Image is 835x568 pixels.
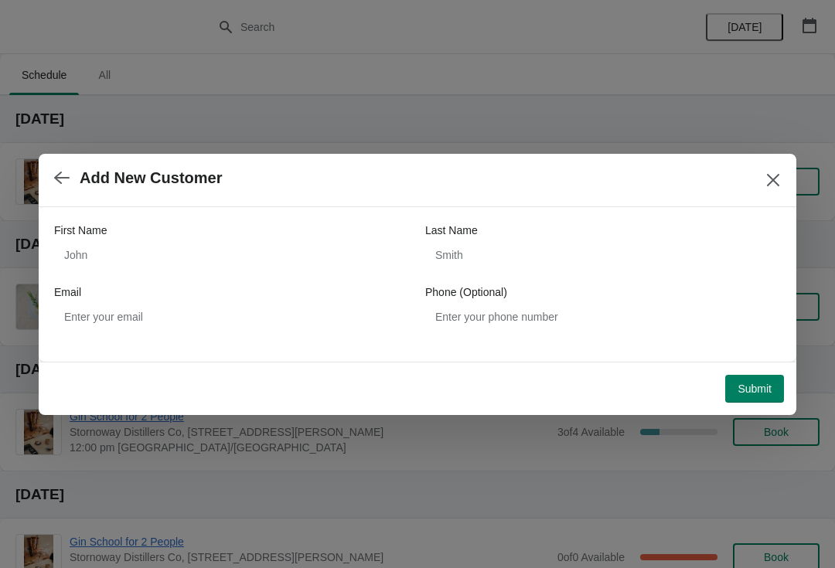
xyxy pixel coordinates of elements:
label: Last Name [425,223,478,238]
span: Submit [738,383,772,395]
label: Phone (Optional) [425,284,507,300]
label: Email [54,284,81,300]
input: Enter your phone number [425,303,781,331]
input: John [54,241,410,269]
input: Smith [425,241,781,269]
label: First Name [54,223,107,238]
button: Close [759,166,787,194]
input: Enter your email [54,303,410,331]
h2: Add New Customer [80,169,222,187]
button: Submit [725,375,784,403]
